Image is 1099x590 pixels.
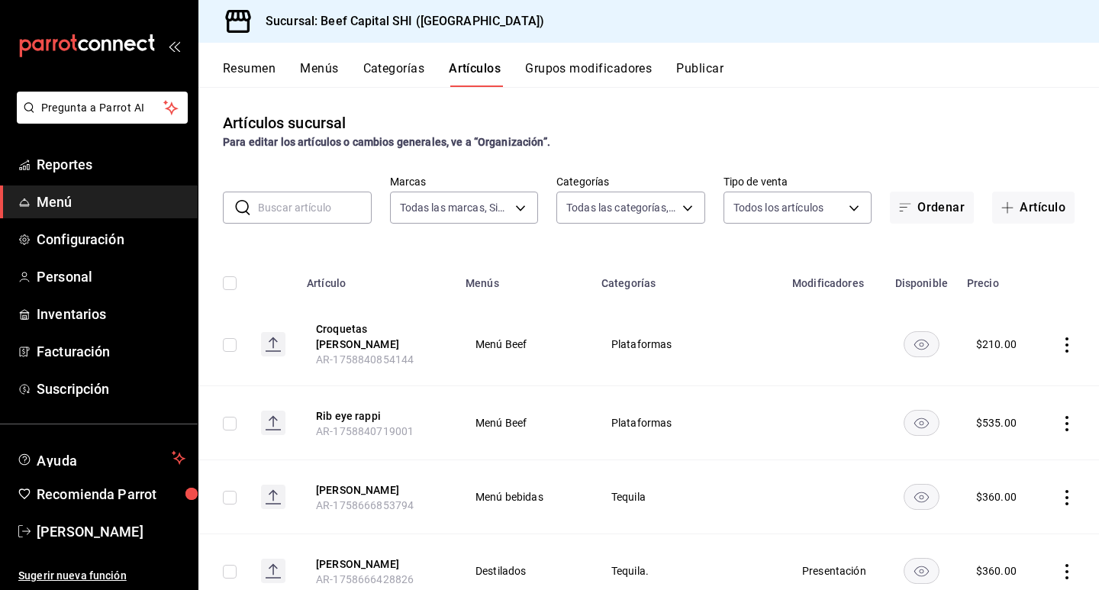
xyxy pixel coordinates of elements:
button: Categorías [363,61,425,87]
button: availability-product [904,484,939,510]
span: Todos los artículos [733,200,824,215]
div: Artículos sucursal [223,111,346,134]
button: edit-product-location [316,408,438,424]
button: Pregunta a Parrot AI [17,92,188,124]
a: Pregunta a Parrot AI [11,111,188,127]
button: actions [1059,337,1075,353]
span: Facturación [37,341,185,362]
button: availability-product [904,331,939,357]
span: AR-1758840854144 [316,353,414,366]
span: Pregunta a Parrot AI [41,100,164,116]
label: Categorías [556,176,705,187]
span: Sugerir nueva función [18,568,185,584]
span: AR-1758840719001 [316,425,414,437]
span: Tequila [611,492,764,502]
span: AR-1758666428826 [316,573,414,585]
button: Menús [300,61,338,87]
span: Menú [37,192,185,212]
span: Menú Beef [475,339,573,350]
div: navigation tabs [223,61,1099,87]
label: Tipo de venta [724,176,872,187]
input: Buscar artículo [258,192,372,223]
h3: Sucursal: Beef Capital SHI ([GEOGRAPHIC_DATA]) [253,12,544,31]
span: Destilados [475,566,573,576]
span: Configuración [37,229,185,250]
span: Personal [37,266,185,287]
span: Todas las marcas, Sin marca [400,200,511,215]
span: Plataformas [611,418,764,428]
button: Resumen [223,61,276,87]
span: AR-1758666853794 [316,499,414,511]
button: open_drawer_menu [168,40,180,52]
th: Categorías [592,254,783,303]
button: Publicar [676,61,724,87]
th: Modificadores [783,254,885,303]
th: Menús [456,254,592,303]
button: actions [1059,564,1075,579]
button: Grupos modificadores [525,61,652,87]
th: Disponible [885,254,958,303]
button: actions [1059,490,1075,505]
button: Artículo [992,192,1075,224]
span: Plataformas [611,339,764,350]
button: actions [1059,416,1075,431]
span: Todas las categorías, Sin categoría [566,200,677,215]
span: Suscripción [37,379,185,399]
button: Artículos [449,61,501,87]
button: availability-product [904,558,939,584]
span: Presentación [802,566,866,576]
span: Menú Beef [475,418,573,428]
span: Reportes [37,154,185,175]
th: Artículo [298,254,456,303]
span: Menú bebidas [475,492,573,502]
button: availability-product [904,410,939,436]
button: edit-product-location [316,556,438,572]
span: Tequila. [611,566,764,576]
label: Marcas [390,176,539,187]
div: $ 210.00 [976,337,1017,352]
button: edit-product-location [316,321,438,352]
span: Inventarios [37,304,185,324]
th: Precio [958,254,1041,303]
div: $ 535.00 [976,415,1017,430]
span: [PERSON_NAME] [37,521,185,542]
button: edit-product-location [316,482,438,498]
div: $ 360.00 [976,563,1017,579]
span: Ayuda [37,449,166,467]
button: Ordenar [890,192,974,224]
div: $ 360.00 [976,489,1017,505]
strong: Para editar los artículos o cambios generales, ve a “Organización”. [223,136,550,148]
span: Recomienda Parrot [37,484,185,505]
